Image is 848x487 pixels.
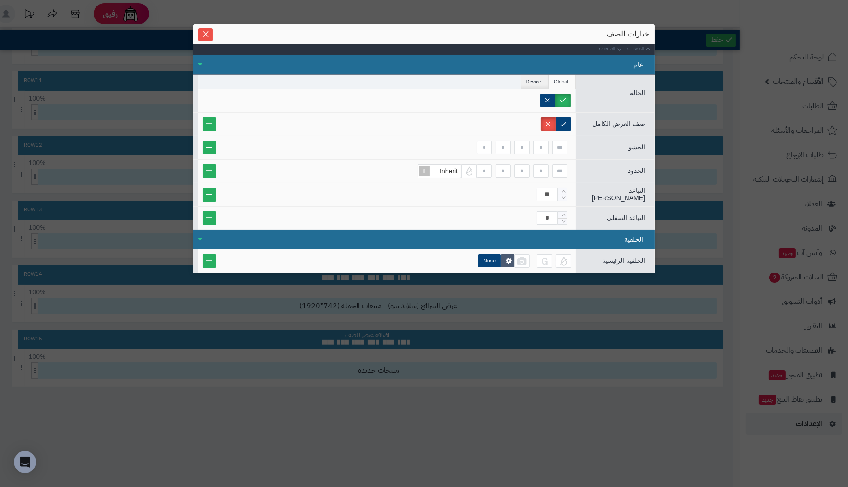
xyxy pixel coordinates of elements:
[592,187,645,202] span: التباعد [PERSON_NAME]
[14,451,36,473] div: Open Intercom Messenger
[549,75,576,89] li: Global
[478,254,501,267] label: None
[607,214,645,221] span: التباعد السفلي
[558,195,567,201] span: Decrease Value
[598,44,626,54] a: Open All
[440,167,458,175] span: Inherit
[558,212,567,218] span: Increase Value
[193,230,655,249] div: الخلفية
[602,257,645,264] span: الخلفية الرئيسية
[628,143,645,151] span: الحشو
[628,167,645,174] span: الحدود
[558,218,567,225] span: Decrease Value
[558,188,567,195] span: Increase Value
[630,89,645,96] span: الحالة
[193,55,655,75] div: عام
[199,29,649,39] div: خيارات الصف
[592,120,645,127] span: صف العرض الكامل
[521,75,549,89] li: Device
[626,44,655,54] a: Close All
[198,28,213,41] button: Close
